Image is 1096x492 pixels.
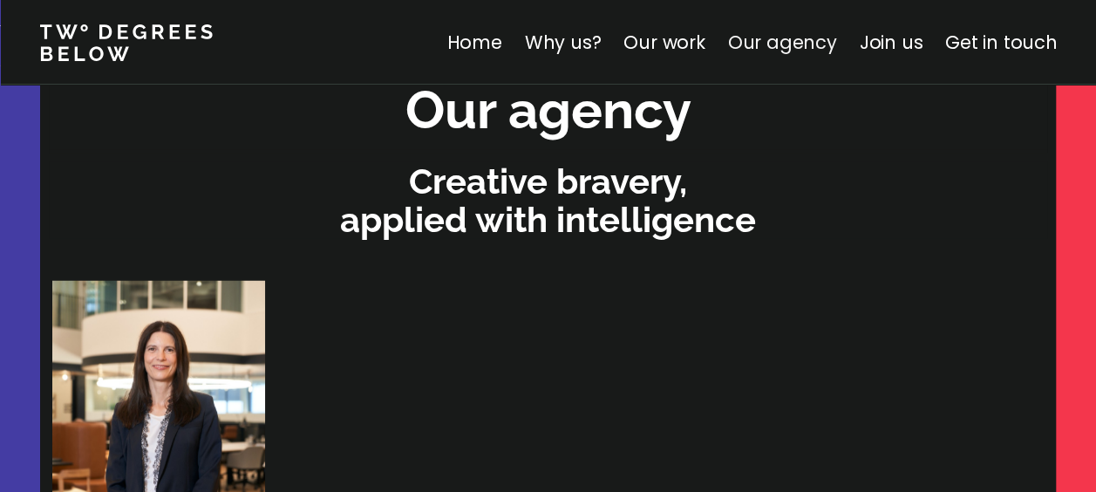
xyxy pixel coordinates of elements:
[49,162,1047,239] p: Creative bravery, applied with intelligence
[524,30,601,55] a: Why us?
[405,75,691,146] h2: Our agency
[446,30,501,55] a: Home
[623,30,705,55] a: Our work
[945,30,1057,55] a: Get in touch
[727,30,836,55] a: Our agency
[859,30,922,55] a: Join us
